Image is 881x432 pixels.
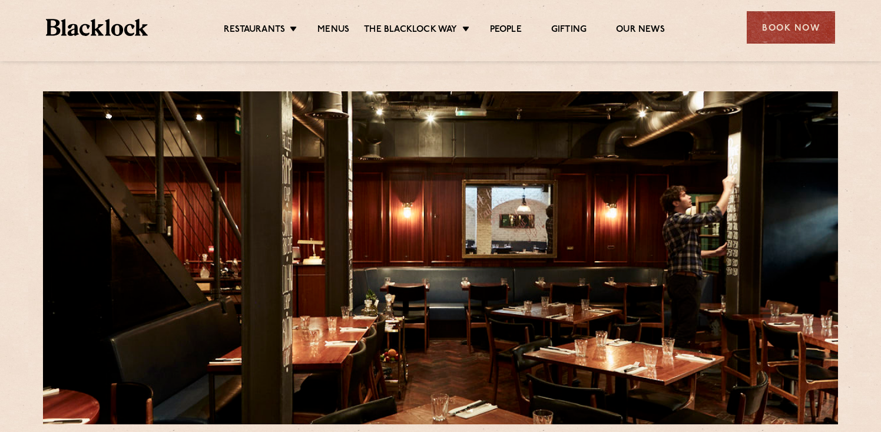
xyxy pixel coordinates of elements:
[224,24,285,37] a: Restaurants
[317,24,349,37] a: Menus
[616,24,665,37] a: Our News
[747,11,835,44] div: Book Now
[490,24,522,37] a: People
[364,24,457,37] a: The Blacklock Way
[551,24,587,37] a: Gifting
[46,19,148,36] img: BL_Textured_Logo-footer-cropped.svg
